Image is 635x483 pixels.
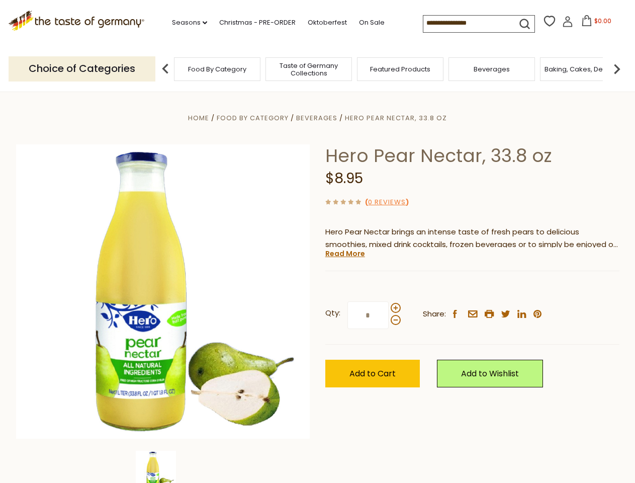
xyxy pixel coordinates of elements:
[474,65,510,73] a: Beverages
[349,368,396,379] span: Add to Cart
[575,15,618,30] button: $0.00
[325,360,420,387] button: Add to Cart
[325,226,619,251] p: Hero Pear Nectar brings an intense taste of fresh pears to delicious smoothies, mixed drink cockt...
[155,59,175,79] img: previous arrow
[9,56,155,81] p: Choice of Categories
[370,65,430,73] a: Featured Products
[325,249,365,259] a: Read More
[594,17,611,25] span: $0.00
[217,113,289,123] a: Food By Category
[325,307,340,319] strong: Qty:
[325,144,619,167] h1: Hero Pear Nectar, 33.8 oz
[219,17,296,28] a: Christmas - PRE-ORDER
[423,308,446,320] span: Share:
[188,113,209,123] a: Home
[172,17,207,28] a: Seasons
[368,197,406,208] a: 0 Reviews
[545,65,622,73] a: Baking, Cakes, Desserts
[345,113,447,123] a: Hero Pear Nectar, 33.8 oz
[325,169,363,188] span: $8.95
[365,197,409,207] span: ( )
[188,65,246,73] a: Food By Category
[296,113,337,123] a: Beverages
[607,59,627,79] img: next arrow
[16,144,310,439] img: Hero Pear Nectar, 33.8 oz
[268,62,349,77] a: Taste of Germany Collections
[359,17,385,28] a: On Sale
[347,301,389,329] input: Qty:
[308,17,347,28] a: Oktoberfest
[437,360,543,387] a: Add to Wishlist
